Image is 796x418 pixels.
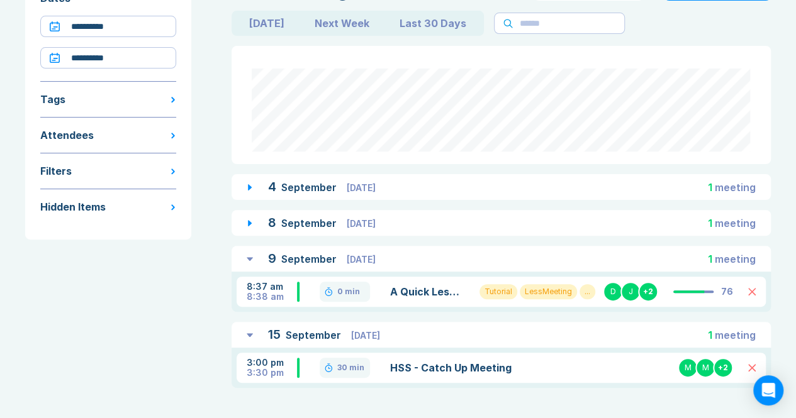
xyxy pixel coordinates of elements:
[351,330,380,341] span: [DATE]
[337,287,360,297] div: 0 min
[620,282,641,302] div: J
[638,282,658,302] div: + 2
[520,284,577,299] div: LessMeeting
[713,358,733,378] div: + 2
[234,13,300,33] button: [DATE]
[748,364,756,371] button: Delete
[753,375,783,405] div: Open Intercom Messenger
[281,253,339,265] span: September
[40,128,94,143] div: Attendees
[300,13,384,33] button: Next Week
[715,253,756,265] span: meeting
[715,217,756,229] span: meeting
[708,329,712,341] span: 1
[247,292,297,302] div: 8:38 am
[708,217,712,229] span: 1
[708,181,712,194] span: 1
[479,284,517,299] div: Tutorial
[384,13,481,33] button: Last 30 Days
[580,284,595,299] div: ...
[281,181,339,194] span: September
[247,282,297,292] div: 8:37 am
[268,179,276,194] span: 4
[695,358,715,378] div: M
[347,254,376,265] span: [DATE]
[708,253,712,265] span: 1
[678,358,698,378] div: M
[337,363,364,373] div: 30 min
[281,217,339,229] span: September
[40,163,72,179] div: Filters
[721,287,733,297] div: 76
[347,182,376,193] span: [DATE]
[268,251,276,266] span: 9
[40,92,65,107] div: Tags
[247,358,297,368] div: 3:00 pm
[40,199,106,214] div: Hidden Items
[715,181,756,194] span: meeting
[603,282,623,302] div: D
[390,360,560,375] a: HSS - Catch Up Meeting
[347,218,376,229] span: [DATE]
[268,327,281,342] span: 15
[748,288,756,295] button: Delete
[715,329,756,341] span: meeting
[286,329,344,341] span: September
[268,215,276,230] span: 8
[247,368,297,378] div: 3:30 pm
[390,284,464,299] a: A Quick LessMeeting "Meeting Page" Tutorial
